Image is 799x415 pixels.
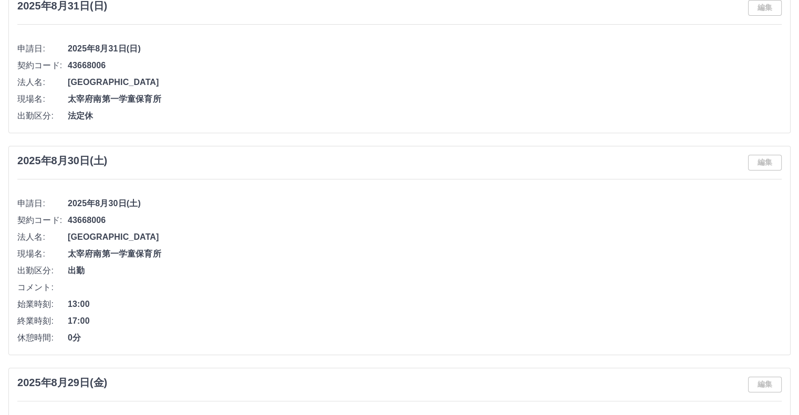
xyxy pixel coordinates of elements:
[17,93,68,105] span: 現場名:
[68,298,782,311] span: 13:00
[68,214,782,227] span: 43668006
[68,197,782,210] span: 2025年8月30日(土)
[17,231,68,243] span: 法人名:
[17,281,68,294] span: コメント:
[68,93,782,105] span: 太宰府南第一学童保育所
[68,315,782,327] span: 17:00
[68,332,782,344] span: 0分
[68,42,782,55] span: 2025年8月31日(日)
[17,264,68,277] span: 出勤区分:
[17,42,68,55] span: 申請日:
[68,264,782,277] span: 出勤
[17,298,68,311] span: 始業時刻:
[17,248,68,260] span: 現場名:
[17,315,68,327] span: 終業時刻:
[17,59,68,72] span: 契約コード:
[17,332,68,344] span: 休憩時間:
[17,377,107,389] h3: 2025年8月29日(金)
[17,214,68,227] span: 契約コード:
[17,155,107,167] h3: 2025年8月30日(土)
[17,110,68,122] span: 出勤区分:
[68,248,782,260] span: 太宰府南第一学童保育所
[17,76,68,89] span: 法人名:
[68,76,782,89] span: [GEOGRAPHIC_DATA]
[68,231,782,243] span: [GEOGRAPHIC_DATA]
[68,110,782,122] span: 法定休
[17,197,68,210] span: 申請日:
[68,59,782,72] span: 43668006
